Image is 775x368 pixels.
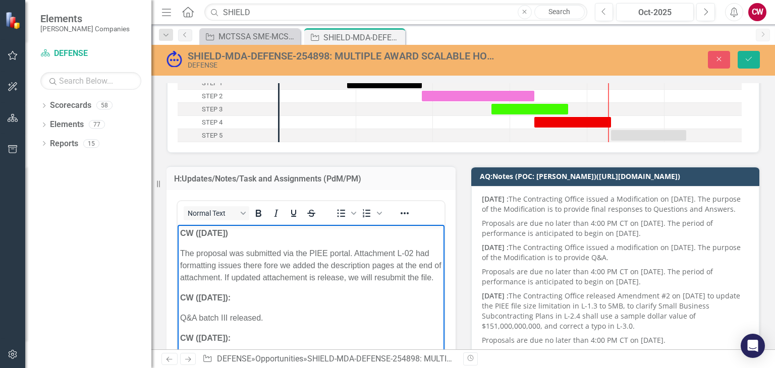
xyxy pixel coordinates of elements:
strong: [DATE] : [482,194,509,204]
div: STEP 4 [202,116,223,129]
div: DEFENSE [188,62,495,69]
div: Task: Start date: 2025-10-10 End date: 2025-11-09 [178,129,278,142]
p: Proposals are due no later than 4:00 PM CT on [DATE]. The period of performance is anticipated to... [482,216,749,240]
p: The Contracting Office issued a Modification on [DATE]. The purpose of the Modification is to pro... [482,194,749,216]
div: STEP 1 [178,77,278,90]
button: Underline [285,206,302,220]
div: SHIELD-MDA-DEFENSE-254898: MULTIPLE AWARD SCALABLE HOMELAND INNOVATIVE ENTERPRISE LAYERED DEFENSE... [323,31,403,44]
div: Task: Start date: 2025-06-27 End date: 2025-07-27 [178,77,278,90]
button: Italic [267,206,285,220]
h3: H:Updates/Notes/Task and Assignments (PdM/PM) [174,174,448,183]
div: STEP 2 [178,90,278,103]
a: Elements [50,119,84,131]
input: Search ClearPoint... [204,4,587,21]
a: Scorecards [50,100,91,111]
button: Bold [250,206,267,220]
p: The Contracting Office released Amendment #2 on [DATE] to update the PIEE file size limitation in... [482,289,749,333]
div: STEP 3 [202,103,223,116]
div: STEP 5 [178,129,278,142]
div: STEP 5 [202,129,223,142]
p: The Contracting Office issued a modification on [DATE]. The purpose of the Modification is to pro... [482,240,749,265]
button: CW [748,3,766,21]
button: Strikethrough [303,206,320,220]
a: Reports [50,138,78,150]
div: Numbered list [358,206,383,220]
div: 15 [83,139,99,148]
div: 58 [96,101,113,110]
small: [PERSON_NAME] Companies [40,25,130,33]
div: Task: Start date: 2025-10-10 End date: 2025-11-09 [611,130,686,141]
div: STEP 2 [202,90,223,103]
p: Proposals are due no later than 4:00 PM CT on [DATE]. [482,333,749,347]
div: » » [202,353,456,365]
div: Oct-2025 [620,7,690,19]
div: 77 [89,120,105,129]
div: Task: Start date: 2025-09-10 End date: 2025-10-10 [534,117,611,128]
img: ClearPoint Strategy [5,12,23,29]
div: Task: Start date: 2025-07-27 End date: 2025-09-10 [178,90,278,103]
div: Task: Start date: 2025-08-24 End date: 2025-09-23 [178,103,278,116]
button: Oct-2025 [616,3,694,21]
div: Task: Start date: 2025-08-24 End date: 2025-09-23 [491,104,568,114]
div: Task: Start date: 2025-09-10 End date: 2025-10-10 [178,116,278,129]
p: The period of performance is anticipated to begin on [DATE]. [482,347,749,361]
a: Search [534,5,585,19]
h3: AQ:Notes (POC: [PERSON_NAME])([URL][DOMAIN_NAME]) [480,172,754,180]
div: Bullet list [333,206,358,220]
div: STEP 3 [178,103,278,116]
div: Open Intercom Messenger [741,334,765,358]
div: STEP 1 [202,77,223,90]
a: MCTSSA SME-MCSC-241078: (MARINE CORPS TACTICAL SYSTEMS SUPPORT ACTIVITY SUBJECT MATTER EXPERTS) [202,30,298,43]
div: SHIELD-MDA-DEFENSE-254898: MULTIPLE AWARD SCALABLE HOMELAND INNOVATIVE ENTERPRISE LAYERED DEFENSE... [188,50,495,62]
div: STEP 4 [178,116,278,129]
span: Normal Text [188,209,237,217]
span: Elements [40,13,130,25]
a: Opportunities [255,354,303,363]
strong: [DATE] : [482,242,509,252]
input: Search Below... [40,72,141,90]
p: Q&A batch II released. [3,168,264,180]
div: Task: Start date: 2025-07-27 End date: 2025-09-10 [422,91,534,101]
img: Submitted [167,51,183,67]
a: DEFENSE [40,48,141,59]
strong: [DATE] : [482,291,509,300]
div: MCTSSA SME-MCSC-241078: (MARINE CORPS TACTICAL SYSTEMS SUPPORT ACTIVITY SUBJECT MATTER EXPERTS) [218,30,298,43]
p: Proposals are due no later than 4:00 PM CT on [DATE]. The period of performance is anticipated to... [482,265,749,289]
button: Block Normal Text [184,206,249,220]
button: Reveal or hide additional toolbar items [396,206,413,220]
a: DEFENSE [217,354,251,363]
